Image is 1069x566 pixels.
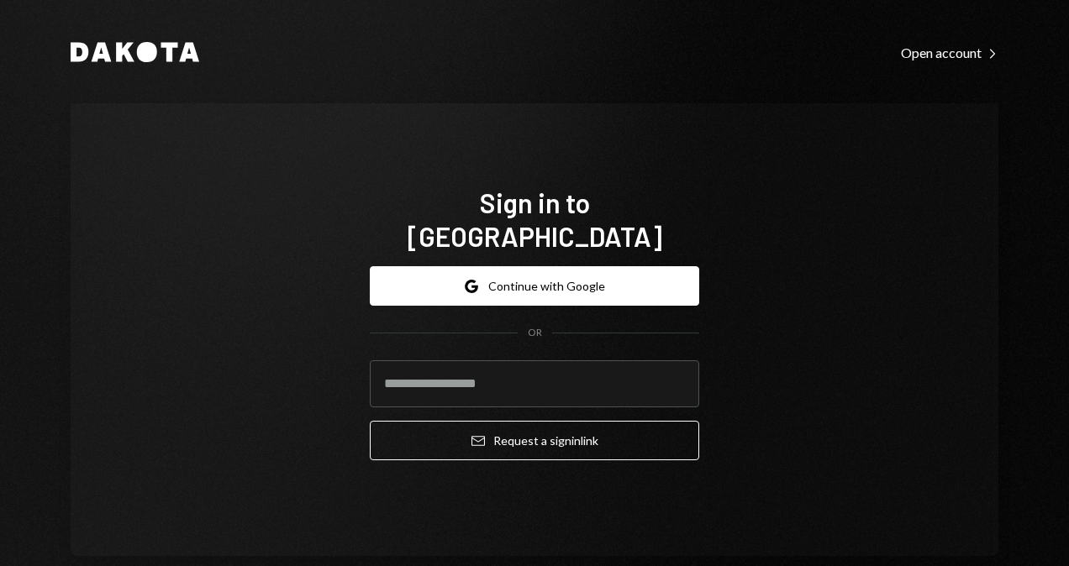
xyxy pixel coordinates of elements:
[528,326,542,340] div: OR
[370,186,699,253] h1: Sign in to [GEOGRAPHIC_DATA]
[901,45,998,61] div: Open account
[370,421,699,460] button: Request a signinlink
[901,43,998,61] a: Open account
[370,266,699,306] button: Continue with Google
